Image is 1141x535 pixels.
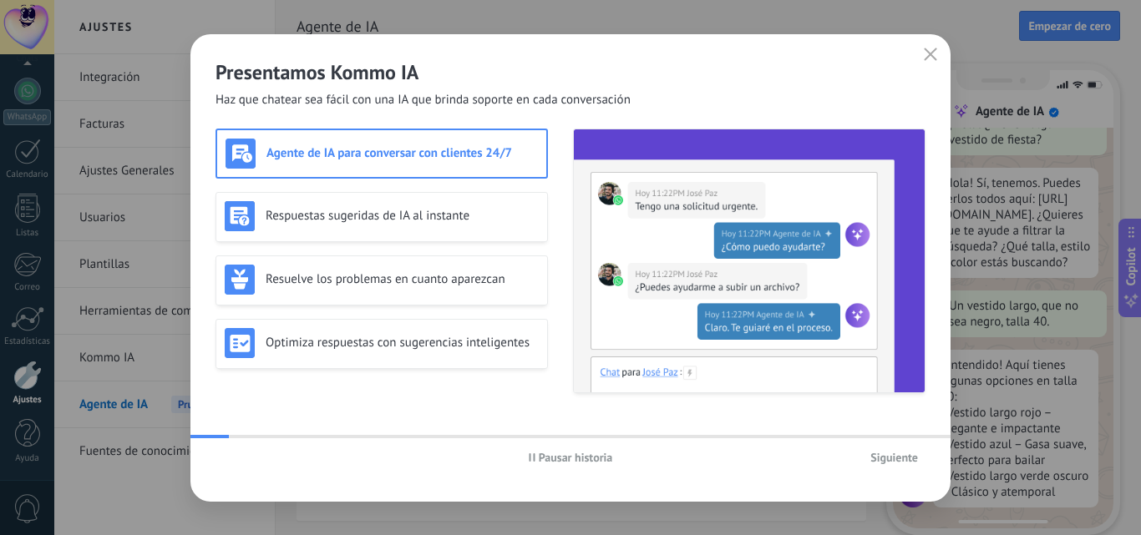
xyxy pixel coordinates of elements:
h3: Optimiza respuestas con sugerencias inteligentes [266,335,539,351]
span: Siguiente [870,452,918,463]
h3: Respuestas sugeridas de IA al instante [266,208,539,224]
button: Siguiente [863,445,925,470]
span: Haz que chatear sea fácil con una IA que brinda soporte en cada conversación [216,92,631,109]
h3: Resuelve los problemas en cuanto aparezcan [266,271,539,287]
h3: Agente de IA para conversar con clientes 24/7 [266,145,538,161]
button: Pausar historia [521,445,621,470]
h2: Presentamos Kommo IA [216,59,925,85]
span: Pausar historia [539,452,613,463]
